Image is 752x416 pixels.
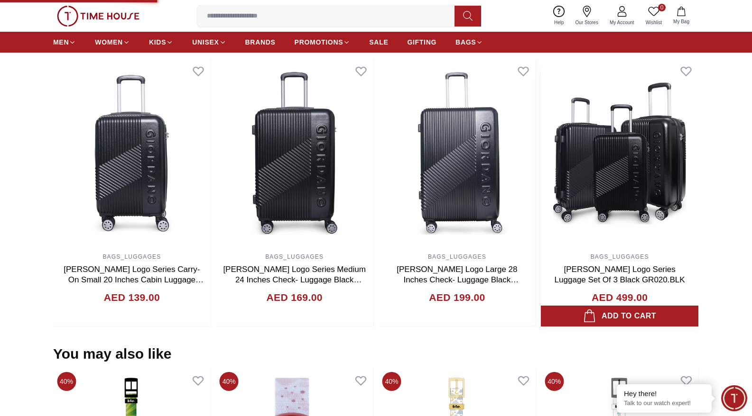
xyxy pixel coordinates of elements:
[606,19,638,26] span: My Account
[583,309,656,323] div: Add to cart
[245,34,276,51] a: BRANDS
[397,265,519,295] a: [PERSON_NAME] Logo Large 28 Inches Check- Luggage Black GR020.28.BLK
[295,34,351,51] a: PROMOTIONS
[624,399,705,407] p: Talk to our watch expert!
[640,4,668,28] a: 0Wishlist
[57,372,76,391] span: 40%
[64,265,204,295] a: [PERSON_NAME] Logo Series Carry-On Small 20 Inches Cabin Luggage Black GR020.20.BLK
[591,253,649,260] a: BAGS_LUGGAGES
[407,37,436,47] span: GIFTING
[642,19,666,26] span: Wishlist
[407,34,436,51] a: GIFTING
[149,34,173,51] a: KIDS
[379,59,536,248] img: Giordano Logo Large 28 Inches Check- Luggage Black GR020.28.BLK
[548,4,570,28] a: Help
[572,19,602,26] span: Our Stores
[541,306,698,326] button: Add to cart
[53,345,172,362] h2: You may also like
[53,59,211,248] img: Giordano Logo Series Carry-On Small 20 Inches Cabin Luggage Black GR020.20.BLK
[541,59,698,248] img: Giordano Logo Series Luggage Set Of 3 Black GR020.BLK
[104,290,160,305] h4: AED 139.00
[592,290,648,305] h4: AED 499.00
[95,37,123,47] span: WOMEN
[216,59,373,248] img: Giordano Logo Series Medium 24 Inches Check- Luggage Black GR020.24.BLK
[624,389,705,398] div: Hey there!
[192,37,219,47] span: UNISEX
[265,253,324,260] a: BAGS_LUGGAGES
[668,5,695,27] button: My Bag
[220,372,239,391] span: 40%
[53,34,76,51] a: MEN
[53,37,69,47] span: MEN
[455,37,476,47] span: BAGS
[192,34,226,51] a: UNISEX
[555,265,685,284] a: [PERSON_NAME] Logo Series Luggage Set Of 3 Black GR020.BLK
[382,372,401,391] span: 40%
[429,290,485,305] h4: AED 199.00
[95,34,130,51] a: WOMEN
[428,253,486,260] a: BAGS_LUGGAGES
[669,18,693,25] span: My Bag
[245,37,276,47] span: BRANDS
[102,253,161,260] a: BAGS_LUGGAGES
[369,34,388,51] a: SALE
[658,4,666,11] span: 0
[550,19,568,26] span: Help
[570,4,604,28] a: Our Stores
[223,265,365,295] a: [PERSON_NAME] Logo Series Medium 24 Inches Check- Luggage Black GR020.24.BLK
[369,37,388,47] span: SALE
[721,385,747,411] div: Chat Widget
[149,37,166,47] span: KIDS
[455,34,483,51] a: BAGS
[266,290,322,305] h4: AED 169.00
[295,37,344,47] span: PROMOTIONS
[545,372,564,391] span: 40%
[57,6,139,27] img: ...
